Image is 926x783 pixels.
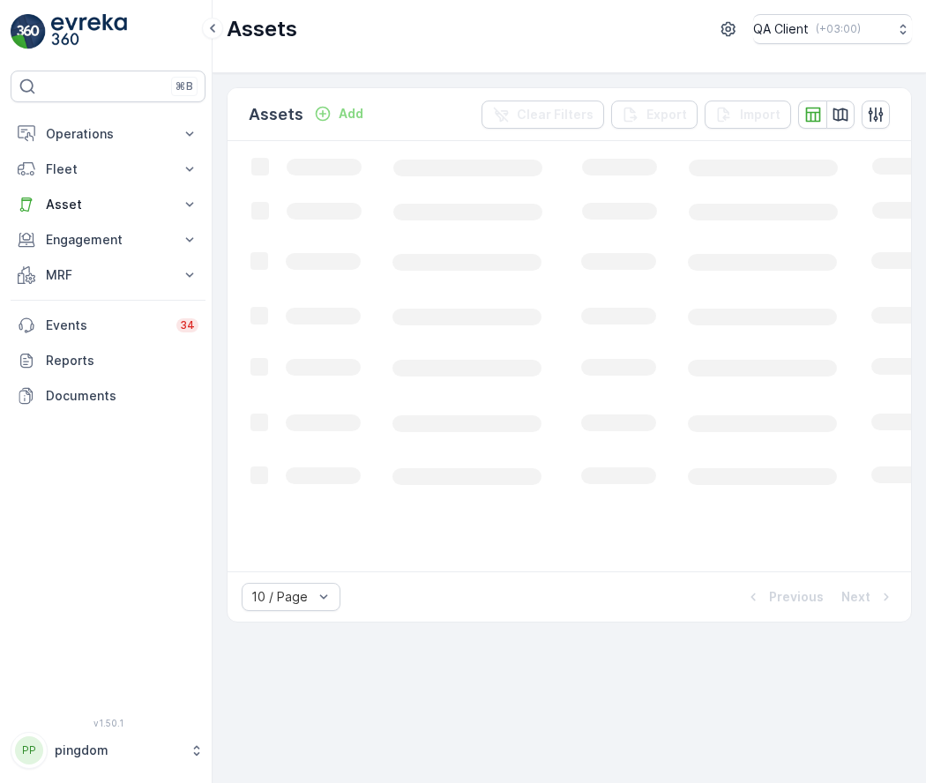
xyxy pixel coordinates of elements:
[743,586,825,608] button: Previous
[55,742,181,759] p: pingdom
[307,103,370,124] button: Add
[15,736,43,764] div: PP
[175,79,193,93] p: ⌘B
[46,266,170,284] p: MRF
[11,343,205,378] a: Reports
[841,588,870,606] p: Next
[517,106,594,123] p: Clear Filters
[769,588,824,606] p: Previous
[46,231,170,249] p: Engagement
[339,105,363,123] p: Add
[11,732,205,769] button: PPpingdom
[705,101,791,129] button: Import
[816,22,861,36] p: ( +03:00 )
[11,222,205,257] button: Engagement
[46,317,166,334] p: Events
[51,14,127,49] img: logo_light-DOdMpM7g.png
[753,14,912,44] button: QA Client(+03:00)
[753,20,809,38] p: QA Client
[11,718,205,728] span: v 1.50.1
[46,125,170,143] p: Operations
[646,106,687,123] p: Export
[11,308,205,343] a: Events34
[840,586,897,608] button: Next
[11,257,205,293] button: MRF
[227,15,297,43] p: Assets
[11,187,205,222] button: Asset
[46,196,170,213] p: Asset
[611,101,698,129] button: Export
[740,106,780,123] p: Import
[482,101,604,129] button: Clear Filters
[249,102,303,127] p: Assets
[46,160,170,178] p: Fleet
[46,387,198,405] p: Documents
[11,152,205,187] button: Fleet
[11,14,46,49] img: logo
[180,318,195,332] p: 34
[11,378,205,414] a: Documents
[46,352,198,369] p: Reports
[11,116,205,152] button: Operations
